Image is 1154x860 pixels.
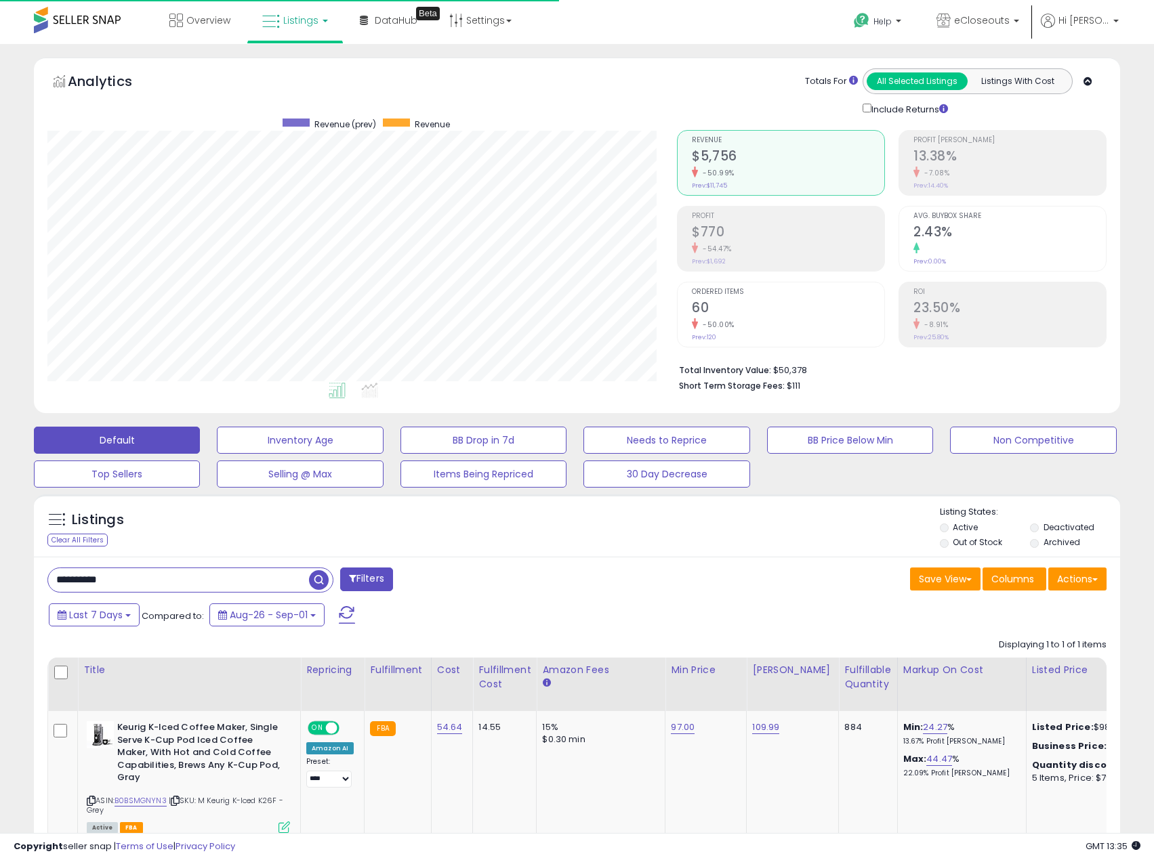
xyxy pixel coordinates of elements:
[370,721,395,736] small: FBA
[692,224,884,242] h2: $770
[14,840,63,853] strong: Copyright
[583,460,749,488] button: 30 Day Decrease
[953,536,1002,548] label: Out of Stock
[83,663,295,677] div: Title
[967,72,1068,90] button: Listings With Cost
[120,822,143,834] span: FBA
[698,244,732,254] small: -54.47%
[1032,758,1130,771] b: Quantity discounts
[679,364,771,376] b: Total Inventory Value:
[698,320,735,330] small: -50.00%
[913,300,1106,318] h2: 23.50%
[1044,521,1094,533] label: Deactivated
[87,721,290,832] div: ASIN:
[692,137,884,144] span: Revenue
[1058,14,1109,27] span: Hi [PERSON_NAME]
[679,380,785,391] b: Short Term Storage Fees:
[692,257,726,265] small: Prev: $1,692
[306,757,354,788] div: Preset:
[843,2,915,44] a: Help
[913,224,1106,242] h2: 2.43%
[416,7,440,20] div: Tooltip anchor
[87,721,114,748] img: 31rjSxrANOL._SL40_.jpg
[991,572,1034,586] span: Columns
[903,737,1016,746] p: 13.67% Profit [PERSON_NAME]
[370,663,425,677] div: Fulfillment
[542,733,655,746] div: $0.30 min
[671,663,741,677] div: Min Price
[692,300,884,318] h2: 60
[903,721,1016,746] div: %
[400,460,566,488] button: Items Being Repriced
[913,148,1106,167] h2: 13.38%
[983,567,1046,590] button: Columns
[72,511,124,530] h5: Listings
[913,181,948,190] small: Prev: 14.40%
[230,608,308,622] span: Aug-26 - Sep-01
[920,168,949,178] small: -7.08%
[853,12,870,29] i: Get Help
[87,795,283,815] span: | SKU: M Keurig K-Iced K26F - Grey
[1032,721,1094,733] b: Listed Price:
[1032,721,1145,733] div: $98.65
[903,753,1016,778] div: %
[852,101,964,116] div: Include Returns
[1032,772,1145,784] div: 5 Items, Price: $79.38
[873,16,892,27] span: Help
[692,288,884,296] span: Ordered Items
[999,639,1107,651] div: Displaying 1 to 1 of 1 items
[844,721,886,733] div: 884
[940,506,1120,519] p: Listing States:
[176,840,235,853] a: Privacy Policy
[542,663,659,677] div: Amazon Fees
[209,603,325,626] button: Aug-26 - Sep-01
[583,427,749,454] button: Needs to Reprice
[309,723,326,734] span: ON
[1048,567,1107,590] button: Actions
[375,14,417,27] span: DataHub
[314,119,376,130] span: Revenue (prev)
[340,567,393,591] button: Filters
[1032,740,1145,752] div: $93
[913,257,946,265] small: Prev: 0.00%
[897,658,1026,711] th: The percentage added to the cost of goods (COGS) that forms the calculator for Min & Max prices.
[752,663,833,677] div: [PERSON_NAME]
[1044,536,1080,548] label: Archived
[913,333,949,341] small: Prev: 25.80%
[692,148,884,167] h2: $5,756
[954,14,1010,27] span: eCloseouts
[1041,14,1119,44] a: Hi [PERSON_NAME]
[1032,759,1145,771] div: :
[692,213,884,220] span: Profit
[913,288,1106,296] span: ROI
[69,608,123,622] span: Last 7 Days
[698,168,735,178] small: -50.99%
[692,333,716,341] small: Prev: 120
[306,742,354,754] div: Amazon AI
[306,663,358,677] div: Repricing
[47,534,108,546] div: Clear All Filters
[437,721,463,734] a: 54.64
[787,379,800,392] span: $111
[87,822,118,834] span: All listings currently available for purchase on Amazon
[542,721,655,733] div: 15%
[116,840,173,853] a: Terms of Use
[542,677,550,689] small: Amazon Fees.
[478,663,531,691] div: Fulfillment Cost
[217,427,383,454] button: Inventory Age
[679,361,1096,377] li: $50,378
[1086,840,1140,853] span: 2025-09-9 13:35 GMT
[953,521,978,533] label: Active
[1032,663,1149,677] div: Listed Price
[142,609,204,622] span: Compared to:
[913,137,1106,144] span: Profit [PERSON_NAME]
[117,721,282,788] b: Keurig K-Iced Coffee Maker, Single Serve K-Cup Pod Iced Coffee Maker, With Hot and Cold Coffee Ca...
[913,213,1106,220] span: Avg. Buybox Share
[903,721,924,733] b: Min:
[34,427,200,454] button: Default
[910,567,981,590] button: Save View
[415,119,450,130] span: Revenue
[923,721,947,734] a: 24.27
[400,427,566,454] button: BB Drop in 7d
[34,460,200,488] button: Top Sellers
